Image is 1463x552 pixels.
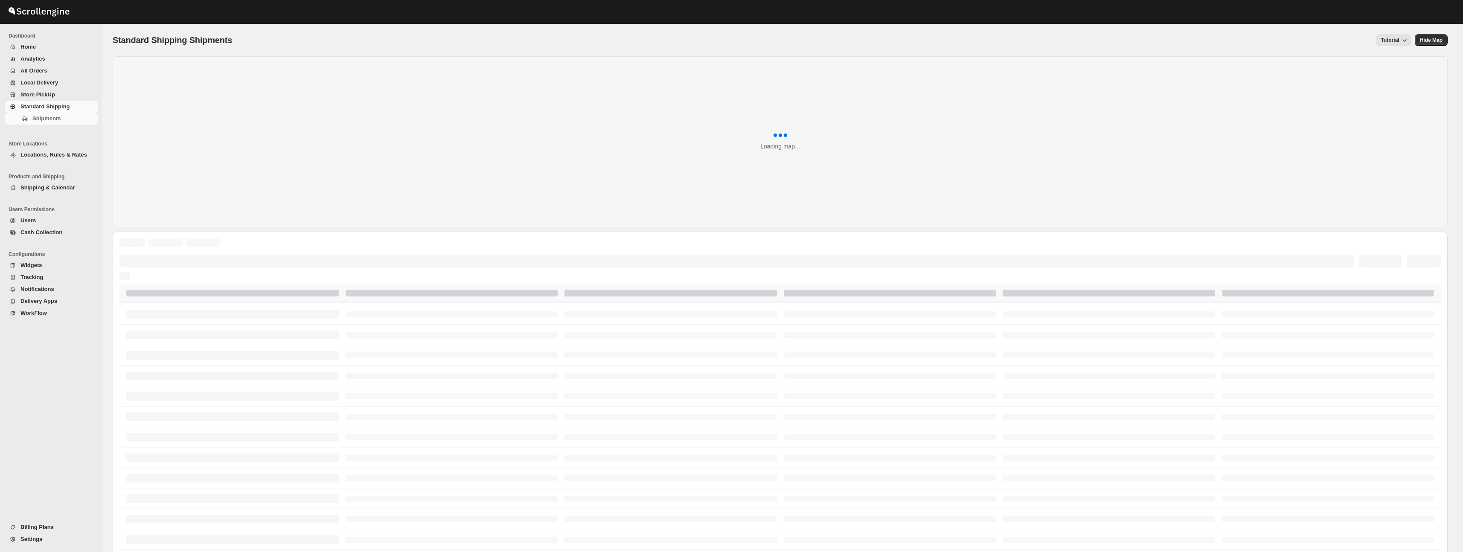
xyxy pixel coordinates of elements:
[5,53,98,65] button: Analytics
[5,295,98,307] button: Delivery Apps
[20,151,87,158] span: Locations, Rules & Rates
[1381,37,1399,43] span: Tutorial
[1376,34,1411,46] button: Tutorial
[5,149,98,161] button: Locations, Rules & Rates
[20,79,58,86] span: Local Delivery
[20,298,57,304] span: Delivery Apps
[9,251,98,258] span: Configurations
[20,262,42,268] span: Widgets
[1420,37,1443,44] span: Hide Map
[5,113,98,125] button: Shipments
[5,182,98,194] button: Shipping & Calendar
[5,227,98,238] button: Cash Collection
[5,283,98,295] button: Notifications
[20,536,42,542] span: Settings
[20,274,43,280] span: Tracking
[9,140,98,147] span: Store Locations
[9,32,98,39] span: Dashboard
[113,35,232,45] span: Standard Shipping Shipments
[5,521,98,533] button: Billing Plans
[9,206,98,213] span: Users Permissions
[20,229,62,235] span: Cash Collection
[20,524,54,530] span: Billing Plans
[20,310,47,316] span: WorkFlow
[5,65,98,77] button: All Orders
[9,173,98,180] span: Products and Shipping
[5,271,98,283] button: Tracking
[5,259,98,271] button: Widgets
[20,91,55,98] span: Store PickUp
[1415,34,1448,46] button: Map action label
[20,103,70,110] span: Standard Shipping
[760,142,800,151] div: Loading map...
[5,41,98,53] button: Home
[20,44,36,50] span: Home
[5,307,98,319] button: WorkFlow
[20,55,45,62] span: Analytics
[20,286,54,292] span: Notifications
[20,217,36,224] span: Users
[5,533,98,545] button: Settings
[20,184,75,191] span: Shipping & Calendar
[20,67,47,74] span: All Orders
[32,115,61,122] span: Shipments
[5,215,98,227] button: Users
